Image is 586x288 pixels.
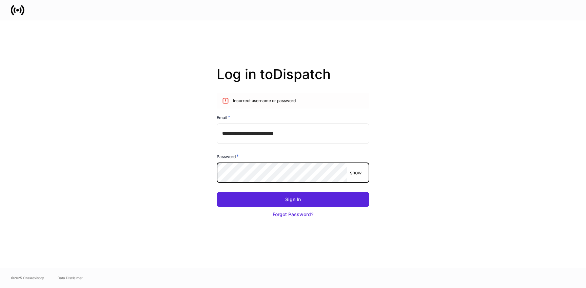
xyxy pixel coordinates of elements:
[217,192,369,207] button: Sign In
[58,275,83,281] a: Data Disclaimer
[350,169,362,176] p: show
[217,207,369,222] button: Forgot Password?
[217,66,369,93] h2: Log in to Dispatch
[233,95,296,107] div: Incorrect username or password
[273,211,313,218] div: Forgot Password?
[217,153,239,160] h6: Password
[217,114,230,121] h6: Email
[285,196,301,203] div: Sign In
[11,275,44,281] span: © 2025 OneAdvisory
